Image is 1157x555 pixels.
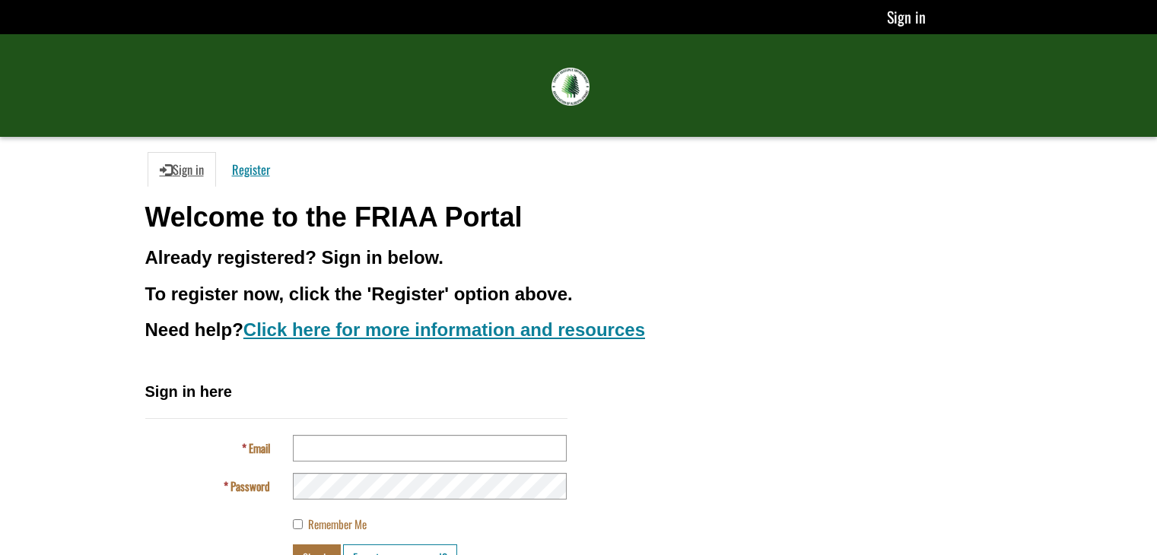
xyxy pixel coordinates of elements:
span: Password [230,477,270,494]
input: Remember Me [293,519,303,529]
span: Remember Me [308,515,367,532]
a: Sign in [887,5,926,28]
h3: Need help? [145,320,1012,340]
span: Sign in here [145,383,232,400]
a: Click here for more information and resources [243,319,645,340]
h1: Welcome to the FRIAA Portal [145,202,1012,233]
a: Sign in [148,152,216,187]
img: FRIAA Submissions Portal [551,68,590,106]
h3: Already registered? Sign in below. [145,248,1012,268]
span: Email [249,439,270,456]
a: Register [220,152,282,187]
h3: To register now, click the 'Register' option above. [145,284,1012,304]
